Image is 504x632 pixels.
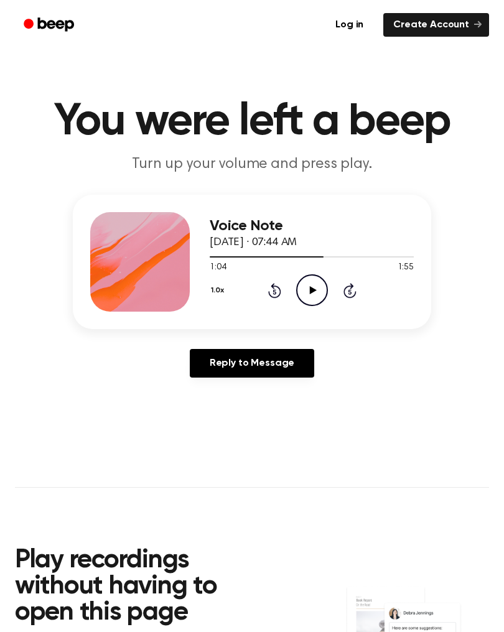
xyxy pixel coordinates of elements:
[210,237,297,248] span: [DATE] · 07:44 AM
[15,13,85,37] a: Beep
[15,154,489,175] p: Turn up your volume and press play.
[210,218,414,235] h3: Voice Note
[190,349,314,378] a: Reply to Message
[383,13,489,37] a: Create Account
[210,261,226,274] span: 1:04
[323,11,376,39] a: Log in
[15,547,257,626] h2: Play recordings without having to open this page
[398,261,414,274] span: 1:55
[210,280,228,301] button: 1.0x
[15,100,489,144] h1: You were left a beep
